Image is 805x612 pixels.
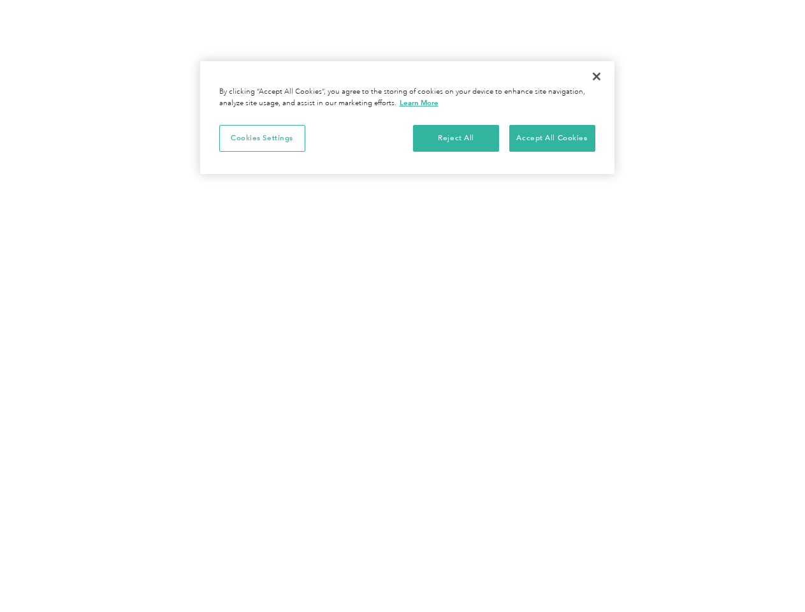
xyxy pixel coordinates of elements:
button: Cookies Settings [219,125,305,152]
div: Cookie banner [200,61,614,174]
button: Close [583,62,611,91]
div: By clicking “Accept All Cookies”, you agree to the storing of cookies on your device to enhance s... [219,87,595,109]
button: Accept All Cookies [509,125,595,152]
a: More information about your privacy, opens in a new tab [400,98,439,107]
button: Reject All [413,125,499,152]
div: Privacy [200,61,614,174]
